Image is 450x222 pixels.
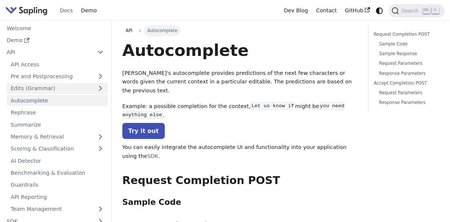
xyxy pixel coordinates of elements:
[122,25,136,36] a: API
[7,168,108,178] a: Benchmarking & Evaluation
[147,153,158,159] a: SDK
[3,47,93,58] a: API
[374,5,385,16] button: Switch between dark and light mode (currently system mode)
[379,50,434,57] a: Sample Response
[7,155,108,166] a: AI Detector
[7,191,108,202] a: API Reporting
[7,71,108,82] a: Pre and Postprocessing
[7,95,108,106] a: Autocomplete
[122,102,344,119] code: you need anything else
[122,197,357,207] h3: Sample Code
[3,23,108,34] a: Welcome
[341,5,374,16] a: GitHub
[379,99,434,106] a: Response Parameters
[379,41,434,48] a: Sample Code
[432,7,439,14] kbd: K
[122,174,357,187] h2: Request Completion POST
[122,102,357,120] p: Example: a possible completion for the context, might be .
[7,143,108,154] a: Scoring & Classification
[7,180,108,190] a: Guardrails
[251,102,295,110] code: Let us know if
[144,25,181,36] span: Autocomplete
[93,47,108,58] button: Collapse sidebar category 'API'
[77,5,101,16] a: Demo
[5,5,50,16] a: Sapling.ai
[312,5,341,16] a: Contact
[122,40,357,60] h1: Autocomplete
[126,28,132,33] span: API
[280,5,312,16] a: Dev Blog
[399,8,423,14] span: Search
[7,107,108,118] a: Rephrase
[374,80,437,87] a: Accept Completion POST
[122,25,357,36] nav: Breadcrumbs
[122,69,357,95] p: [PERSON_NAME]'s autocomplete provides predictions of the next few characters or words given the c...
[5,5,48,16] img: Sapling.ai
[3,35,108,46] a: Demo
[122,143,357,161] p: You can easily integrate the autocomplete UI and functionality into your application using the .
[379,89,434,96] a: Request Parameters
[379,60,434,67] a: Request Parameters
[7,59,108,70] a: API Access
[56,5,77,16] a: Docs
[7,204,108,215] a: Team Management
[374,31,437,38] a: Request Completion POST
[7,119,108,130] a: Summarize
[389,4,444,18] button: Search (Ctrl+K)
[122,123,165,139] a: Try it out
[379,70,434,77] a: Response Parameters
[7,131,108,142] a: Memory & Retrieval
[7,83,108,94] a: Edits (Grammar)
